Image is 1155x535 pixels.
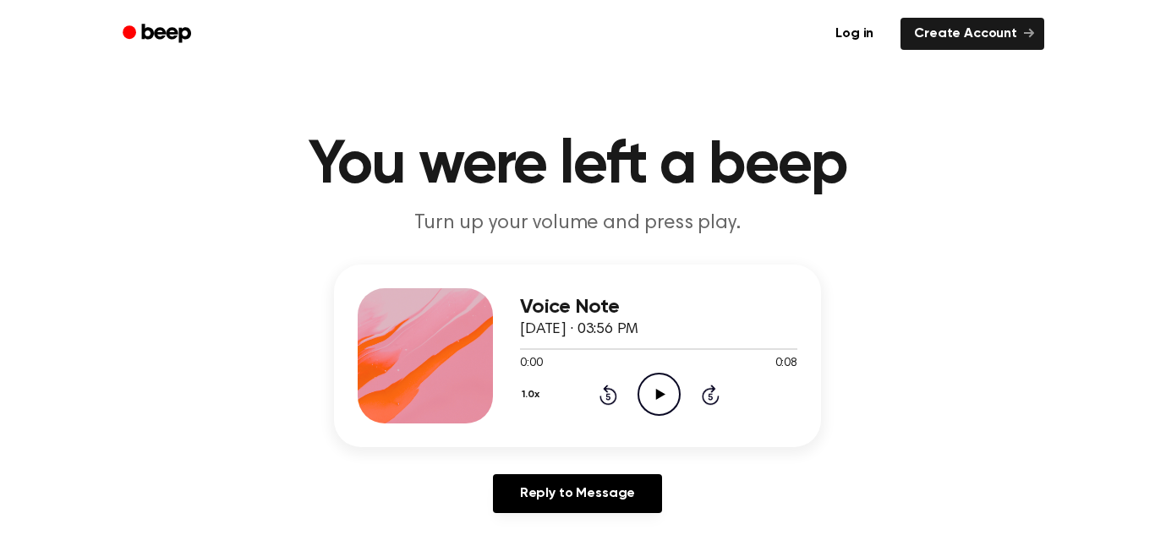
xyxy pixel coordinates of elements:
[493,474,662,513] a: Reply to Message
[520,380,545,409] button: 1.0x
[775,355,797,373] span: 0:08
[520,296,797,319] h3: Voice Note
[111,18,206,51] a: Beep
[520,355,542,373] span: 0:00
[818,14,890,53] a: Log in
[520,322,638,337] span: [DATE] · 03:56 PM
[253,210,902,237] p: Turn up your volume and press play.
[900,18,1044,50] a: Create Account
[145,135,1010,196] h1: You were left a beep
